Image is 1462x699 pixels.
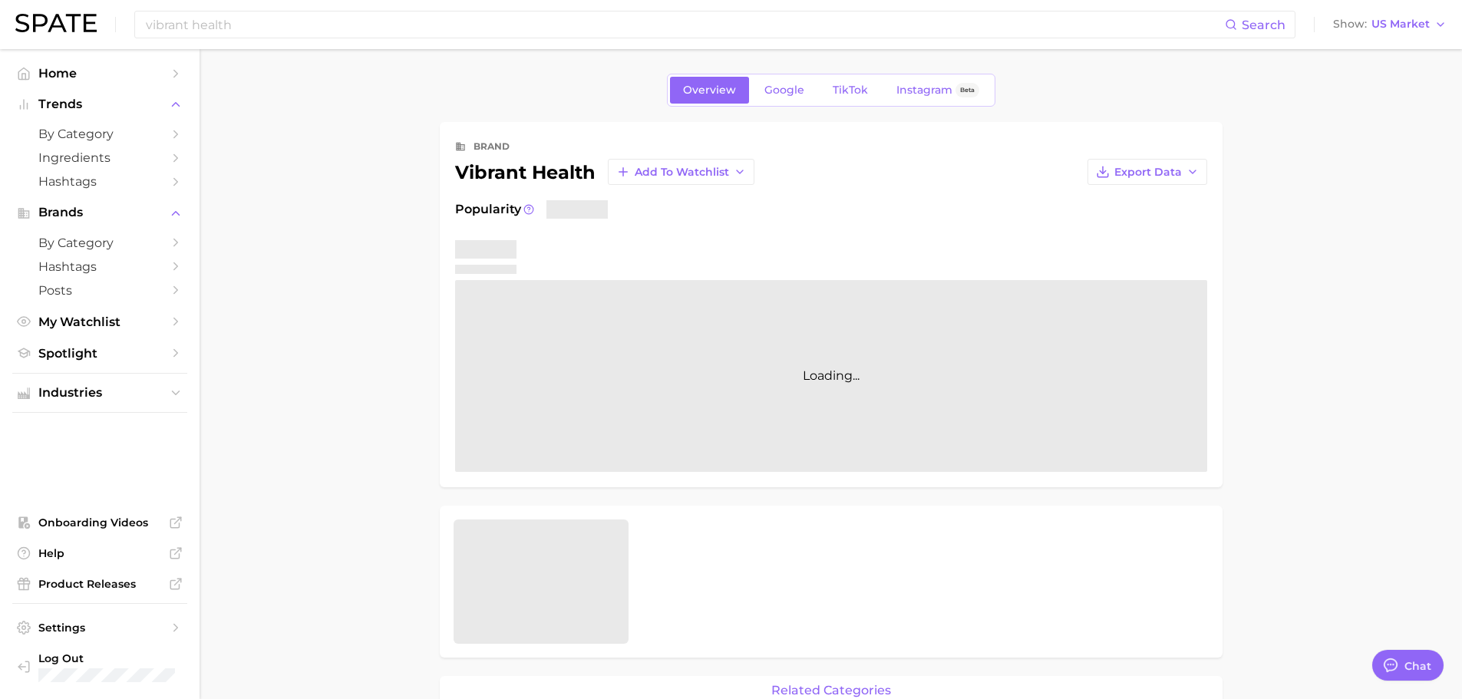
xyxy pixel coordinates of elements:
[12,511,187,534] a: Onboarding Videos
[38,621,161,635] span: Settings
[883,77,992,104] a: InstagramBeta
[38,651,175,665] span: Log Out
[38,516,161,529] span: Onboarding Videos
[38,546,161,560] span: Help
[12,201,187,224] button: Brands
[12,146,187,170] a: Ingredients
[15,14,97,32] img: SPATE
[38,206,161,219] span: Brands
[38,97,161,111] span: Trends
[1329,15,1450,35] button: ShowUS Market
[12,341,187,365] a: Spotlight
[455,159,754,185] div: vibrant health
[38,127,161,141] span: by Category
[12,231,187,255] a: by Category
[751,77,817,104] a: Google
[820,77,881,104] a: TikTok
[455,200,521,219] span: Popularity
[12,381,187,404] button: Industries
[144,12,1225,38] input: Search here for a brand, industry, or ingredient
[771,684,891,697] span: related categories
[12,647,187,687] a: Log out. Currently logged in with e-mail raj@netrush.com.
[683,84,736,97] span: Overview
[670,77,749,104] a: Overview
[1087,159,1207,185] button: Export Data
[12,279,187,302] a: Posts
[38,66,161,81] span: Home
[896,84,952,97] span: Instagram
[455,280,1207,472] div: Loading...
[12,310,187,334] a: My Watchlist
[474,137,510,156] div: brand
[12,616,187,639] a: Settings
[38,236,161,250] span: by Category
[38,577,161,591] span: Product Releases
[38,315,161,329] span: My Watchlist
[608,159,754,185] button: Add to Watchlist
[12,542,187,565] a: Help
[12,255,187,279] a: Hashtags
[38,386,161,400] span: Industries
[833,84,868,97] span: TikTok
[764,84,804,97] span: Google
[12,61,187,85] a: Home
[38,283,161,298] span: Posts
[12,122,187,146] a: by Category
[38,174,161,189] span: Hashtags
[38,150,161,165] span: Ingredients
[12,572,187,595] a: Product Releases
[960,84,975,97] span: Beta
[38,259,161,274] span: Hashtags
[1114,166,1182,179] span: Export Data
[1242,18,1285,32] span: Search
[12,170,187,193] a: Hashtags
[12,93,187,116] button: Trends
[1333,20,1367,28] span: Show
[38,346,161,361] span: Spotlight
[1371,20,1430,28] span: US Market
[635,166,729,179] span: Add to Watchlist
